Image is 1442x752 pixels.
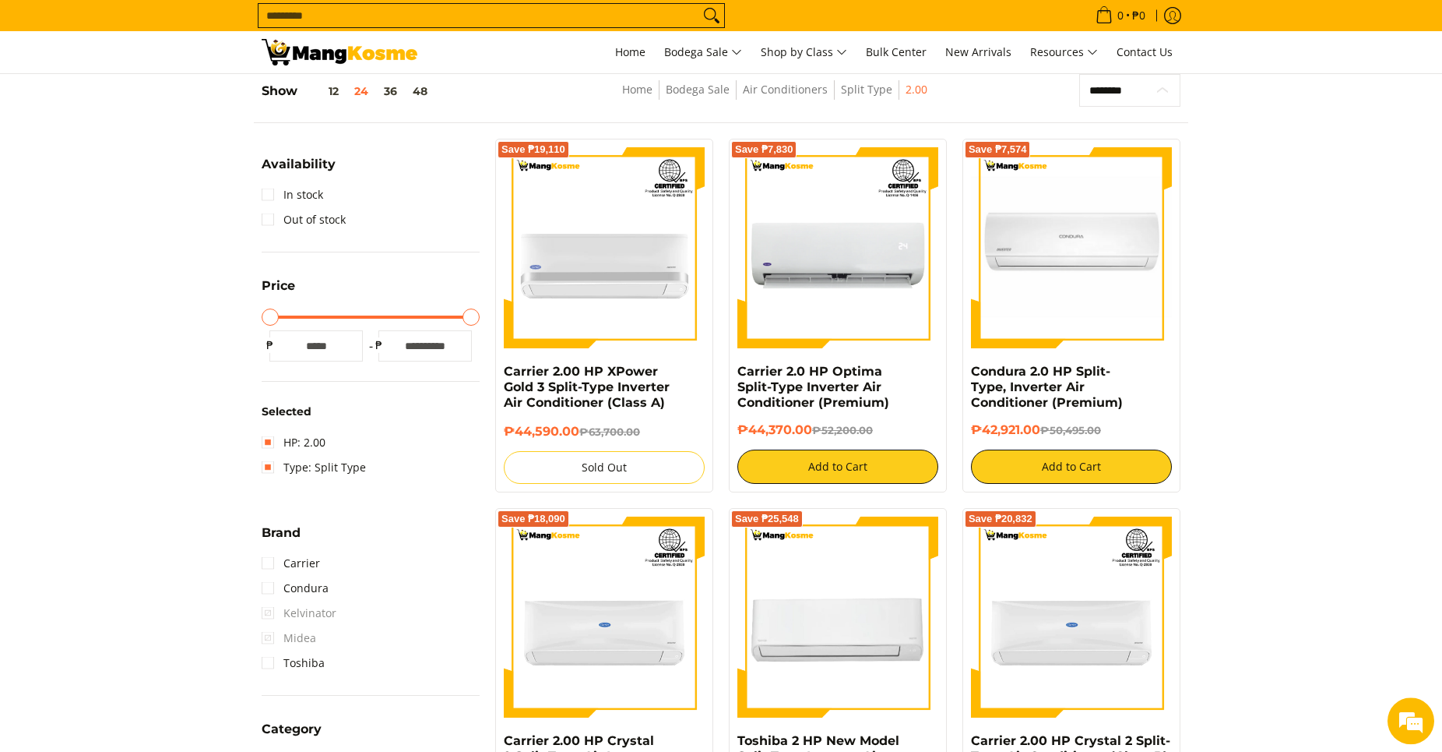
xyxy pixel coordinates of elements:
[262,527,301,551] summary: Open
[405,85,435,97] button: 48
[262,39,417,65] img: Bodega Sale Aircon l Mang Kosme: Home Appliances Warehouse Sale Split Type
[969,514,1032,524] span: Save ₱20,832
[262,158,336,171] span: Availability
[262,651,325,676] a: Toshiba
[1115,10,1126,21] span: 0
[262,551,320,576] a: Carrier
[937,31,1019,73] a: New Arrivals
[1022,31,1106,73] a: Resources
[262,430,325,455] a: HP: 2.00
[504,364,670,410] a: Carrier 2.00 HP XPower Gold 3 Split-Type Inverter Air Conditioner (Class A)
[737,422,938,438] h6: ₱44,370.00
[858,31,934,73] a: Bulk Center
[737,450,938,484] button: Add to Cart
[841,82,892,97] a: Split Type
[699,4,724,27] button: Search
[262,182,323,207] a: In stock
[262,158,336,182] summary: Open
[262,576,329,601] a: Condura
[262,280,295,292] span: Price
[262,723,322,736] span: Category
[866,44,927,59] span: Bulk Center
[656,31,750,73] a: Bodega Sale
[971,517,1172,718] img: Carrier 2.00 HP Crystal 2 Split-Type Air Conditioner (Class B)
[262,207,346,232] a: Out of stock
[971,450,1172,484] button: Add to Cart
[737,517,938,718] img: Toshiba 2 HP New Model Split-Type Inverter Air Conditioner (Class A)
[1109,31,1180,73] a: Contact Us
[945,44,1011,59] span: New Arrivals
[346,85,376,97] button: 24
[743,82,828,97] a: Air Conditioners
[376,85,405,97] button: 36
[761,43,847,62] span: Shop by Class
[906,80,927,100] span: 2.00
[735,145,793,154] span: Save ₱7,830
[1030,43,1098,62] span: Resources
[504,451,705,484] button: Sold Out
[504,147,705,348] img: Carrier 2.00 HP XPower Gold 3 Split-Type Inverter Air Conditioner (Class A)
[262,723,322,747] summary: Open
[737,147,938,348] img: Carrier 2.0 HP Optima Split-Type Inverter Air Conditioner (Premium)
[579,425,640,438] del: ₱63,700.00
[255,8,293,45] div: Minimize live chat window
[81,87,262,108] div: Chat with us now
[622,82,652,97] a: Home
[297,85,346,97] button: 12
[664,43,742,62] span: Bodega Sale
[753,31,855,73] a: Shop by Class
[371,337,386,353] span: ₱
[971,147,1172,348] img: condura-split-type-inverter-air-conditioner-class-b-full-view-mang-kosme
[8,425,297,480] textarea: Type your message and hit 'Enter'
[1091,7,1150,24] span: •
[812,424,873,436] del: ₱52,200.00
[504,424,705,440] h6: ₱44,590.00
[501,514,565,524] span: Save ₱18,090
[522,80,1028,115] nav: Breadcrumbs
[666,82,730,97] a: Bodega Sale
[971,422,1172,438] h6: ₱42,921.00
[607,31,653,73] a: Home
[262,601,336,626] span: Kelvinator
[262,280,295,304] summary: Open
[262,626,316,651] span: Midea
[501,145,565,154] span: Save ₱19,110
[262,337,277,353] span: ₱
[262,83,435,99] h5: Show
[971,364,1123,410] a: Condura 2.0 HP Split-Type, Inverter Air Conditioner (Premium)
[262,455,366,480] a: Type: Split Type
[504,517,705,718] img: Carrier 2.00 HP Crystal 2 Split-Type Air Inverter Conditioner (Class A)
[1040,424,1101,436] del: ₱50,495.00
[262,527,301,539] span: Brand
[90,196,215,354] span: We're online!
[737,364,889,410] a: Carrier 2.0 HP Optima Split-Type Inverter Air Conditioner (Premium)
[615,44,645,59] span: Home
[262,405,480,419] h6: Selected
[1117,44,1173,59] span: Contact Us
[1130,10,1148,21] span: ₱0
[735,514,799,524] span: Save ₱25,548
[433,31,1180,73] nav: Main Menu
[969,145,1027,154] span: Save ₱7,574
